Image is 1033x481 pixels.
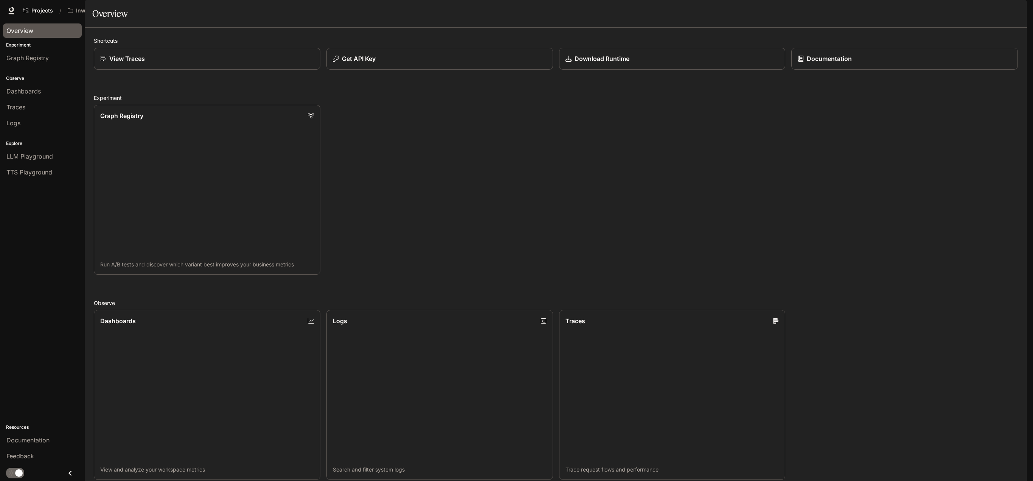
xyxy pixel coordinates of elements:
p: Download Runtime [575,54,629,63]
p: View and analyze your workspace metrics [100,466,314,473]
p: Inworld AI Demos [76,8,118,14]
a: View Traces [94,48,320,70]
a: Download Runtime [559,48,786,70]
a: DashboardsView and analyze your workspace metrics [94,310,320,480]
a: TracesTrace request flows and performance [559,310,786,480]
p: Search and filter system logs [333,466,547,473]
p: Logs [333,316,347,325]
p: Dashboards [100,316,136,325]
h2: Experiment [94,94,1018,102]
a: Graph RegistryRun A/B tests and discover which variant best improves your business metrics [94,105,320,275]
h1: Overview [92,6,127,21]
p: Run A/B tests and discover which variant best improves your business metrics [100,261,314,268]
p: Get API Key [342,54,376,63]
button: Get API Key [326,48,553,70]
a: Documentation [791,48,1018,70]
p: Trace request flows and performance [565,466,779,473]
p: Traces [565,316,585,325]
h2: Observe [94,299,1018,307]
p: Documentation [807,54,852,63]
button: Open workspace menu [64,3,130,18]
a: Go to projects [20,3,56,18]
a: LogsSearch and filter system logs [326,310,553,480]
p: Graph Registry [100,111,143,120]
div: / [56,7,64,15]
p: View Traces [109,54,145,63]
span: Projects [31,8,53,14]
h2: Shortcuts [94,37,1018,45]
